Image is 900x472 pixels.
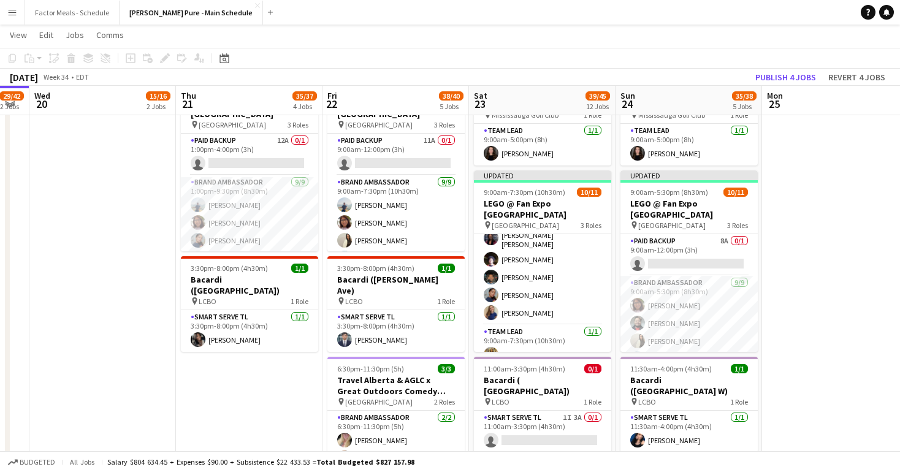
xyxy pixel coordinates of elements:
span: Sun [620,90,635,101]
span: 3 Roles [581,221,601,230]
div: Updated [474,170,611,180]
span: 20 [32,97,50,111]
span: [GEOGRAPHIC_DATA] [492,221,559,230]
span: LCBO [638,397,656,406]
span: Mon [767,90,783,101]
a: Edit [34,27,58,43]
button: Revert 4 jobs [823,69,890,85]
span: 25 [765,97,783,111]
span: 23 [472,97,487,111]
span: 1 Role [437,297,455,306]
button: [PERSON_NAME] Pure - Main Schedule [120,1,263,25]
span: 22 [326,97,337,111]
span: 1/1 [731,364,748,373]
app-job-card: Updated9:00am-7:30pm (10h30m)10/11LEGO @ Fan Expo [GEOGRAPHIC_DATA] [GEOGRAPHIC_DATA]3 RolesPaid ... [327,70,465,251]
app-job-card: 9:00am-5:00pm (8h)1/1Humi - CPKC Women's Golf Event Mississauga Golf Club1 RoleTeam Lead1/19:00am... [620,70,758,166]
span: 24 [619,97,635,111]
span: 10/11 [577,188,601,197]
h3: Bacardi ([PERSON_NAME] Ave) [327,274,465,296]
h3: LEGO @ Fan Expo [GEOGRAPHIC_DATA] [474,198,611,220]
span: 3 Roles [434,120,455,129]
div: [DATE] [10,71,38,83]
div: 4 Jobs [293,102,316,111]
span: [GEOGRAPHIC_DATA] [199,120,266,129]
span: LCBO [492,397,509,406]
div: 2 Jobs [147,102,170,111]
span: Thu [181,90,196,101]
div: EDT [76,72,89,82]
div: Salary $804 634.45 + Expenses $90.00 + Subsistence $22 433.53 = [107,457,414,466]
span: Edit [39,29,53,40]
button: Factor Meals - Schedule [25,1,120,25]
h3: Travel Alberta & AGLC x Great Outdoors Comedy Festival [GEOGRAPHIC_DATA] [327,375,465,397]
app-job-card: Updated9:00am-7:30pm (10h30m)10/11LEGO @ Fan Expo [GEOGRAPHIC_DATA] [GEOGRAPHIC_DATA]3 Roles[PERS... [474,170,611,352]
span: 1/1 [291,264,308,273]
app-card-role: Brand Ambassador9/99:00am-5:30pm (8h30m)[PERSON_NAME][PERSON_NAME][PERSON_NAME] [620,276,758,460]
span: 3 Roles [727,221,748,230]
app-job-card: 3:30pm-8:00pm (4h30m)1/1Bacardi ([PERSON_NAME] Ave) LCBO1 RoleSmart Serve TL1/13:30pm-8:00pm (4h3... [327,256,465,352]
span: LCBO [345,297,363,306]
app-card-role: Smart Serve TL1/13:30pm-8:00pm (4h30m)[PERSON_NAME] [327,310,465,352]
span: 3:30pm-8:00pm (4h30m) [337,264,414,273]
span: 11:30am-4:00pm (4h30m) [630,364,712,373]
span: 9:00am-7:30pm (10h30m) [484,188,565,197]
span: [GEOGRAPHIC_DATA] [345,120,413,129]
app-card-role: Paid Backup8A0/19:00am-12:00pm (3h) [620,234,758,276]
div: 12 Jobs [586,102,609,111]
a: Jobs [61,27,89,43]
span: 35/37 [292,91,317,101]
span: Sat [474,90,487,101]
div: 5 Jobs [733,102,756,111]
app-job-card: 3:30pm-8:00pm (4h30m)1/1Bacardi ([GEOGRAPHIC_DATA]) LCBO1 RoleSmart Serve TL1/13:30pm-8:00pm (4h3... [181,256,318,352]
app-card-role: Brand Ambassador2/26:30pm-11:30pm (5h)[PERSON_NAME][PERSON_NAME] [327,411,465,470]
span: 38/40 [439,91,463,101]
span: 3/3 [438,364,455,373]
app-job-card: 11:30am-4:00pm (4h30m)1/1Bacardi ([GEOGRAPHIC_DATA] W) LCBO1 RoleSmart Serve TL1/111:30am-4:00pm ... [620,357,758,452]
app-card-role: Smart Serve TL1/111:30am-4:00pm (4h30m)[PERSON_NAME] [620,411,758,452]
span: 35/38 [732,91,757,101]
span: 10/11 [723,188,748,197]
span: 11:00am-3:30pm (4h30m) [484,364,565,373]
span: LCBO [199,297,216,306]
button: Publish 4 jobs [750,69,821,85]
span: 3:30pm-8:00pm (4h30m) [191,264,268,273]
div: Updated [620,170,758,180]
app-card-role: Team Lead1/19:00am-7:30pm (10h30m)[PERSON_NAME] [474,325,611,367]
app-card-role: Team Lead1/19:00am-5:00pm (8h)[PERSON_NAME] [474,124,611,166]
app-card-role: Paid Backup12A0/11:00pm-4:00pm (3h) [181,134,318,175]
span: Budgeted [20,458,55,466]
app-card-role: Team Lead1/19:00am-5:00pm (8h)[PERSON_NAME] [620,124,758,166]
a: View [5,27,32,43]
span: Wed [34,90,50,101]
app-job-card: Updated1:00pm-9:30pm (8h30m)10/11LEGO @ Fan Expo [GEOGRAPHIC_DATA] [GEOGRAPHIC_DATA]3 RolesPaid B... [181,70,318,251]
button: Budgeted [6,455,57,469]
span: 2 Roles [434,397,455,406]
app-card-role: Smart Serve TL1/13:30pm-8:00pm (4h30m)[PERSON_NAME] [181,310,318,352]
app-card-role: Smart Serve TL1I3A0/111:00am-3:30pm (4h30m) [474,411,611,452]
app-job-card: 9:00am-5:00pm (8h)1/1Humi - CPKC Women's Golf Event Mississauga Golf Club1 RoleTeam Lead1/19:00am... [474,70,611,166]
span: Week 34 [40,72,71,82]
a: Comms [91,27,129,43]
span: 1/1 [438,264,455,273]
h3: Bacardi ( [GEOGRAPHIC_DATA]) [474,375,611,397]
span: 39/45 [585,91,610,101]
span: 6:30pm-11:30pm (5h) [337,364,404,373]
app-job-card: 11:00am-3:30pm (4h30m)0/1Bacardi ( [GEOGRAPHIC_DATA]) LCBO1 RoleSmart Serve TL1I3A0/111:00am-3:30... [474,357,611,452]
h3: Bacardi ([GEOGRAPHIC_DATA]) [181,274,318,296]
div: 5 Jobs [440,102,463,111]
span: Comms [96,29,124,40]
span: All jobs [67,457,97,466]
span: 1 Role [584,397,601,406]
span: 1 Role [730,397,748,406]
app-job-card: Updated9:00am-5:30pm (8h30m)10/11LEGO @ Fan Expo [GEOGRAPHIC_DATA] [GEOGRAPHIC_DATA]3 RolesPaid B... [620,170,758,352]
span: Total Budgeted $827 157.98 [316,457,414,466]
